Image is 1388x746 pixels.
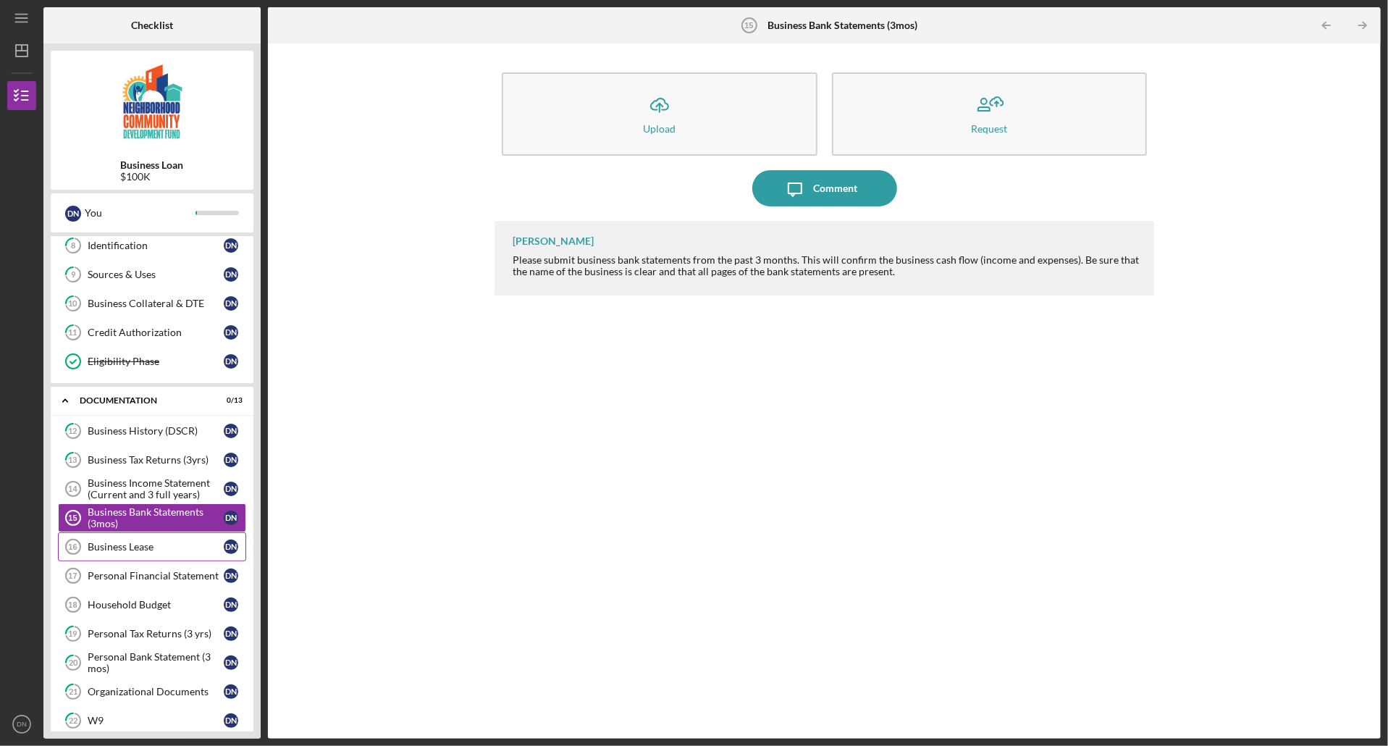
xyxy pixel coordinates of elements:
tspan: 13 [69,456,77,465]
div: Business History (DSCR) [88,425,224,437]
div: documentation [80,396,206,405]
button: DN [7,710,36,739]
div: Eligibility Phase [88,356,224,367]
div: D N [224,325,238,340]
a: Eligibility PhaseDN [58,347,246,376]
img: Product logo [51,58,253,145]
a: 12Business History (DSCR)DN [58,416,246,445]
div: Organizational Documents [88,686,224,697]
tspan: 14 [68,485,77,493]
a: 8IdentificationDN [58,231,246,260]
div: D N [224,655,238,670]
button: Comment [752,170,897,206]
div: Business Lease [88,541,224,553]
tspan: 11 [69,328,77,338]
tspan: 10 [69,299,78,309]
div: Identification [88,240,224,251]
div: Personal Bank Statement (3 mos) [88,651,224,674]
div: Household Budget [88,599,224,611]
div: D N [224,626,238,641]
div: [PERSON_NAME] [513,235,594,247]
div: D N [224,354,238,369]
a: 17Personal Financial StatementDN [58,561,246,590]
a: 14Business Income Statement (Current and 3 full years)DN [58,474,246,503]
div: D N [224,540,238,554]
tspan: 16 [68,542,77,551]
div: Comment [813,170,857,206]
a: 11Credit AuthorizationDN [58,318,246,347]
div: D N [224,296,238,311]
tspan: 15 [744,21,753,30]
div: Business Collateral & DTE [88,298,224,309]
div: D N [224,684,238,699]
tspan: 17 [68,571,77,580]
tspan: 9 [71,270,76,280]
div: Upload [643,123,676,134]
a: 9Sources & UsesDN [58,260,246,289]
tspan: 20 [69,658,78,668]
text: DN [17,721,27,729]
b: Business Bank Statements (3mos) [767,20,917,31]
tspan: 15 [68,514,77,522]
button: Request [832,72,1147,156]
div: $100K [121,171,184,183]
div: Credit Authorization [88,327,224,338]
div: D N [224,482,238,496]
a: 21Organizational DocumentsDN [58,677,246,706]
div: 0 / 13 [216,396,243,405]
tspan: 22 [69,716,77,726]
a: 18Household BudgetDN [58,590,246,619]
div: You [85,201,195,225]
div: D N [224,453,238,467]
div: Please submit business bank statements from the past 3 months. This will confirm the business cas... [513,254,1139,277]
tspan: 8 [71,241,75,251]
div: D N [224,238,238,253]
tspan: 21 [69,687,77,697]
a: 22W9DN [58,706,246,735]
div: D N [224,598,238,612]
a: 15Business Bank Statements (3mos)DN [58,503,246,532]
div: Business Income Statement (Current and 3 full years) [88,477,224,500]
div: D N [224,267,238,282]
div: D N [224,511,238,525]
div: D N [224,713,238,728]
div: D N [224,424,238,438]
div: Sources & Uses [88,269,224,280]
div: D N [224,569,238,583]
div: Business Tax Returns (3yrs) [88,454,224,466]
a: 10Business Collateral & DTEDN [58,289,246,318]
div: Personal Tax Returns (3 yrs) [88,628,224,640]
b: Checklist [131,20,173,31]
tspan: 12 [69,427,77,436]
a: 16Business LeaseDN [58,532,246,561]
tspan: 18 [68,600,77,609]
div: Request [971,123,1007,134]
a: 13Business Tax Returns (3yrs)DN [58,445,246,474]
a: 20Personal Bank Statement (3 mos)DN [58,648,246,677]
b: Business Loan [121,159,184,171]
div: Business Bank Statements (3mos) [88,506,224,529]
a: 19Personal Tax Returns (3 yrs)DN [58,619,246,648]
div: Personal Financial Statement [88,570,224,582]
tspan: 19 [69,629,78,639]
button: Upload [502,72,817,156]
div: W9 [88,715,224,726]
div: D N [65,206,81,222]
